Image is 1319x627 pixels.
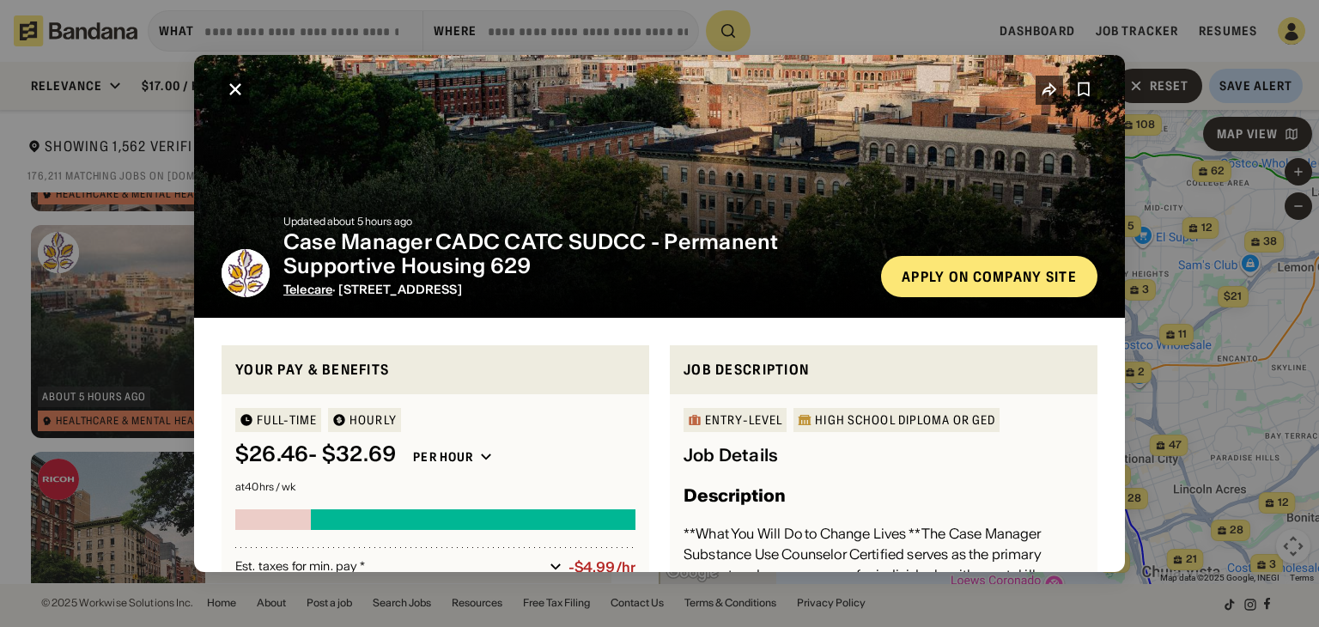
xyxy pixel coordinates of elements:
div: Per hour [413,449,473,465]
div: at 40 hrs / wk [235,482,635,492]
div: -$4.99/hr [568,559,635,575]
div: HOURLY [350,414,397,426]
div: · [STREET_ADDRESS] [283,283,867,297]
div: Job Description [684,359,1084,380]
img: Telecare logo [222,249,270,297]
div: $ 26.46 - $32.69 [235,442,396,467]
span: Telecare [283,282,332,297]
div: Est. taxes for min. pay * [235,558,543,575]
div: Updated about 5 hours ago [283,216,867,227]
div: Case Manager CADC CATC SUDCC - Permanent Supportive Housing 629 [283,230,867,280]
h3: Description [684,482,786,509]
div: Apply on company site [902,270,1077,283]
div: Your pay & benefits [235,359,635,380]
div: Entry-Level [705,414,782,426]
div: Job Details [684,442,778,468]
div: High School Diploma or GED [815,414,995,426]
div: Full-time [257,414,317,426]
